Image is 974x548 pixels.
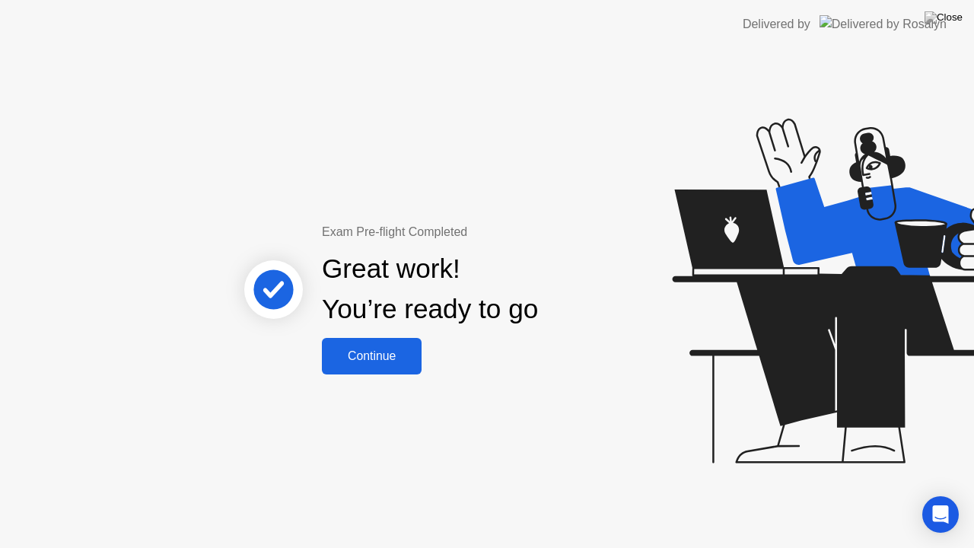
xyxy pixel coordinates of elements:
img: Delivered by Rosalyn [820,15,947,33]
img: Close [925,11,963,24]
div: Great work! You’re ready to go [322,249,538,330]
div: Exam Pre-flight Completed [322,223,636,241]
div: Open Intercom Messenger [922,496,959,533]
div: Continue [326,349,417,363]
button: Continue [322,338,422,374]
div: Delivered by [743,15,810,33]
